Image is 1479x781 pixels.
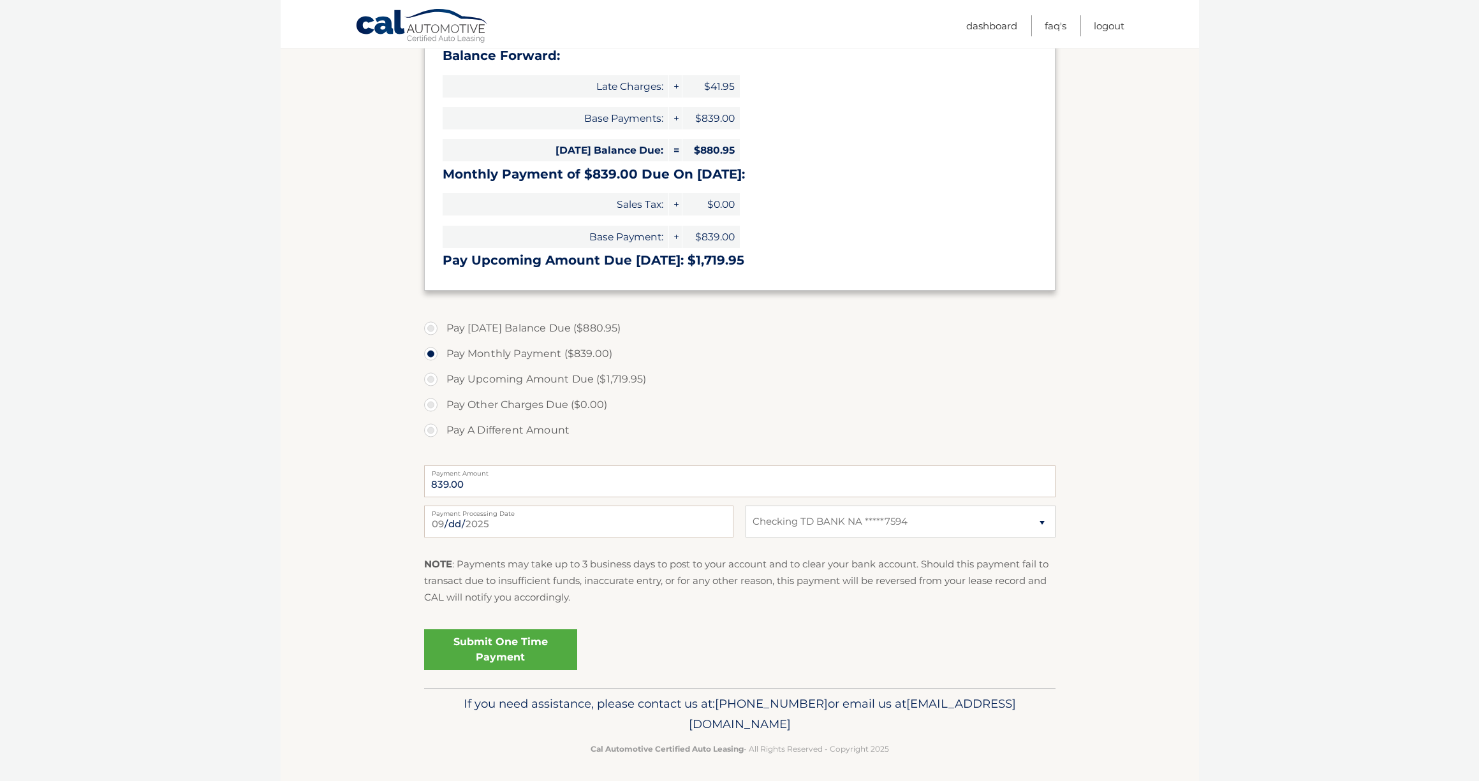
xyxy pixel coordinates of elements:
[355,8,489,45] a: Cal Automotive
[715,696,828,711] span: [PHONE_NUMBER]
[443,48,1037,64] h3: Balance Forward:
[443,252,1037,268] h3: Pay Upcoming Amount Due [DATE]: $1,719.95
[443,75,668,98] span: Late Charges:
[443,193,668,215] span: Sales Tax:
[682,75,740,98] span: $41.95
[591,744,744,754] strong: Cal Automotive Certified Auto Leasing
[424,465,1056,497] input: Payment Amount
[424,418,1056,443] label: Pay A Different Amount
[424,558,452,570] strong: NOTE
[689,696,1016,731] span: [EMAIL_ADDRESS][DOMAIN_NAME]
[682,107,740,129] span: $839.00
[424,392,1056,418] label: Pay Other Charges Due ($0.00)
[432,694,1047,734] p: If you need assistance, please contact us at: or email us at
[443,226,668,248] span: Base Payment:
[669,193,682,215] span: +
[669,226,682,248] span: +
[1045,15,1066,36] a: FAQ's
[966,15,1017,36] a: Dashboard
[682,226,740,248] span: $839.00
[443,166,1037,182] h3: Monthly Payment of $839.00 Due On [DATE]:
[669,139,682,161] span: =
[1094,15,1124,36] a: Logout
[432,742,1047,755] p: - All Rights Reserved - Copyright 2025
[424,316,1056,341] label: Pay [DATE] Balance Due ($880.95)
[443,107,668,129] span: Base Payments:
[424,506,733,537] input: Payment Date
[424,465,1056,476] label: Payment Amount
[669,107,682,129] span: +
[424,341,1056,367] label: Pay Monthly Payment ($839.00)
[424,367,1056,392] label: Pay Upcoming Amount Due ($1,719.95)
[443,139,668,161] span: [DATE] Balance Due:
[682,193,740,215] span: $0.00
[424,506,733,516] label: Payment Processing Date
[682,139,740,161] span: $880.95
[424,556,1056,606] p: : Payments may take up to 3 business days to post to your account and to clear your bank account....
[669,75,682,98] span: +
[424,629,577,670] a: Submit One Time Payment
